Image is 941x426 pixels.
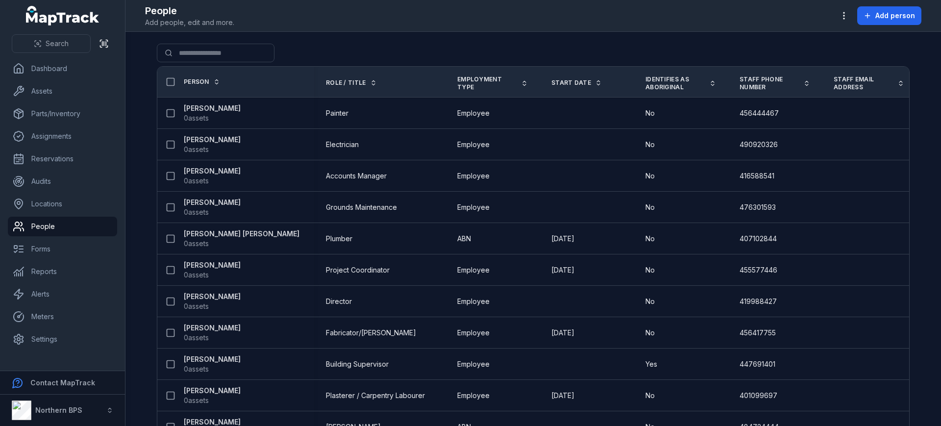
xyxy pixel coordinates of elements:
a: Start Date [551,79,602,87]
span: Yes [645,359,657,369]
span: Employee [457,391,490,401]
span: Fabricator/[PERSON_NAME] [326,328,416,338]
span: Employee [457,140,490,150]
a: Audits [8,172,117,191]
a: [PERSON_NAME]0assets [184,354,241,374]
span: No [645,234,655,244]
span: 0 assets [184,113,209,123]
strong: [PERSON_NAME] [184,323,241,333]
span: Grounds Maintenance [326,202,397,212]
a: Person [184,78,220,86]
strong: Contact MapTrack [30,378,95,387]
span: 0 assets [184,270,209,280]
a: Assets [8,81,117,101]
span: Role / Title [326,79,366,87]
span: Painter [326,108,348,118]
span: Employee [457,297,490,306]
span: 0 assets [184,301,209,311]
span: [DATE] [551,391,574,400]
span: 456417755 [740,328,776,338]
span: 490920326 [740,140,778,150]
span: Employee [457,202,490,212]
span: Staff Phone Number [740,75,799,91]
span: 401099697 [740,391,777,401]
time: 1/1/2024, 9:30:00 AM [551,265,574,275]
span: Add person [875,11,915,21]
span: 0 assets [184,333,209,343]
a: Locations [8,194,117,214]
a: [PERSON_NAME]0assets [184,198,241,217]
span: No [645,391,655,401]
a: [PERSON_NAME]0assets [184,292,241,311]
a: Role / Title [326,79,377,87]
span: 0 assets [184,239,209,249]
span: 447691401 [740,359,775,369]
span: No [645,328,655,338]
span: 476301593 [740,202,776,212]
a: Assignments [8,126,117,146]
span: 407102844 [740,234,777,244]
a: Identifies as Aboriginal [645,75,716,91]
a: Reports [8,262,117,281]
a: [PERSON_NAME]0assets [184,135,241,154]
strong: [PERSON_NAME] [184,386,241,396]
a: Alerts [8,284,117,304]
a: [PERSON_NAME] [PERSON_NAME]0assets [184,229,299,249]
span: Person [184,78,209,86]
span: Staff Email Address [834,75,893,91]
span: Electrician [326,140,359,150]
span: 0 assets [184,364,209,374]
span: 0 assets [184,207,209,217]
a: [PERSON_NAME]0assets [184,323,241,343]
span: 419988427 [740,297,777,306]
span: 0 assets [184,176,209,186]
a: [PERSON_NAME]0assets [184,166,241,186]
a: Parts/Inventory [8,104,117,124]
span: Identifies as Aboriginal [645,75,705,91]
button: Search [12,34,91,53]
strong: [PERSON_NAME] [184,103,241,113]
strong: [PERSON_NAME] [184,198,241,207]
span: 0 assets [184,396,209,405]
a: [PERSON_NAME]0assets [184,260,241,280]
span: [DATE] [551,328,574,337]
strong: Northern BPS [35,406,82,414]
span: Accounts Manager [326,171,387,181]
span: Director [326,297,352,306]
span: Start Date [551,79,591,87]
span: Plumber [326,234,352,244]
span: 456444467 [740,108,779,118]
span: [DATE] [551,234,574,243]
strong: [PERSON_NAME] [184,292,241,301]
a: Employment Type [457,75,528,91]
span: ABN [457,234,471,244]
span: Project Coordinator [326,265,390,275]
span: Employment Type [457,75,517,91]
time: 3/2/2025, 9:30:00 AM [551,328,574,338]
span: Plasterer / Carpentry Labourer [326,391,425,401]
span: Employee [457,359,490,369]
strong: [PERSON_NAME] [PERSON_NAME] [184,229,299,239]
span: Add people, edit and more. [145,18,234,27]
a: MapTrack [26,6,99,25]
a: [PERSON_NAME]0assets [184,103,241,123]
time: 2/12/2024, 9:30:00 AM [551,391,574,401]
span: Employee [457,265,490,275]
span: 0 assets [184,145,209,154]
span: No [645,171,655,181]
span: Employee [457,171,490,181]
span: No [645,108,655,118]
a: Dashboard [8,59,117,78]
strong: [PERSON_NAME] [184,260,241,270]
h2: People [145,4,234,18]
a: Forms [8,239,117,259]
span: No [645,265,655,275]
span: 455577446 [740,265,777,275]
a: People [8,217,117,236]
span: 416588541 [740,171,774,181]
strong: [PERSON_NAME] [184,354,241,364]
span: [DATE] [551,266,574,274]
span: No [645,140,655,150]
a: Staff Phone Number [740,75,810,91]
span: Building Supervisor [326,359,389,369]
